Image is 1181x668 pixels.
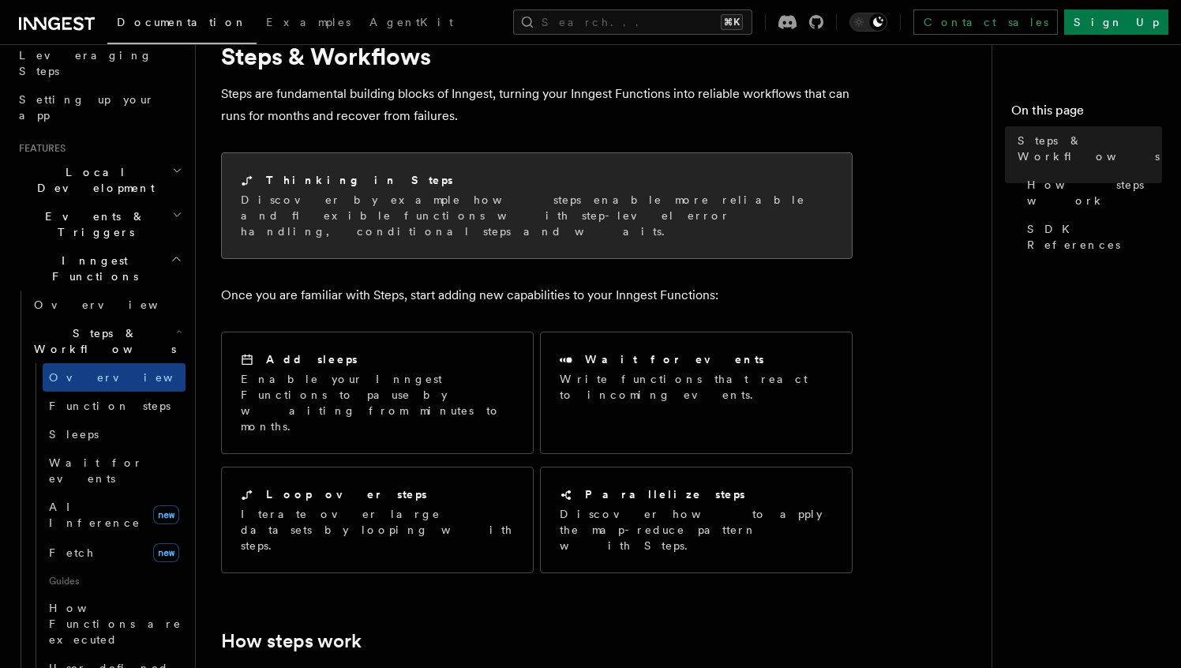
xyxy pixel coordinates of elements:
[49,546,95,559] span: Fetch
[585,351,764,367] h2: Wait for events
[585,486,745,502] h2: Parallelize steps
[153,505,179,524] span: new
[43,448,186,493] a: Wait for events
[13,164,172,196] span: Local Development
[13,41,186,85] a: Leveraging Steps
[43,363,186,392] a: Overview
[49,400,171,412] span: Function steps
[13,142,66,155] span: Features
[221,83,853,127] p: Steps are fundamental building blocks of Inngest, turning your Inngest Functions into reliable wo...
[1018,133,1162,164] span: Steps & Workflows
[43,493,186,537] a: AI Inferencenew
[13,246,186,291] button: Inngest Functions
[221,467,534,573] a: Loop over stepsIterate over large datasets by looping with steps.
[43,569,186,594] span: Guides
[849,13,887,32] button: Toggle dark mode
[49,371,212,384] span: Overview
[221,42,853,70] h1: Steps & Workflows
[721,14,743,30] kbd: ⌘K
[28,319,186,363] button: Steps & Workflows
[13,85,186,129] a: Setting up your app
[13,253,171,284] span: Inngest Functions
[221,630,362,652] a: How steps work
[1011,101,1162,126] h4: On this page
[513,9,752,35] button: Search...⌘K
[241,192,833,239] p: Discover by example how steps enable more reliable and flexible functions with step-level error h...
[266,172,453,188] h2: Thinking in Steps
[49,602,182,646] span: How Functions are executed
[221,152,853,259] a: Thinking in StepsDiscover by example how steps enable more reliable and flexible functions with s...
[241,506,514,554] p: Iterate over large datasets by looping with steps.
[153,543,179,562] span: new
[117,16,247,28] span: Documentation
[221,332,534,454] a: Add sleepsEnable your Inngest Functions to pause by waiting from minutes to months.
[266,16,351,28] span: Examples
[1021,171,1162,215] a: How steps work
[560,371,833,403] p: Write functions that react to incoming events.
[19,49,152,77] span: Leveraging Steps
[43,537,186,569] a: Fetchnew
[13,208,172,240] span: Events & Triggers
[28,325,176,357] span: Steps & Workflows
[1027,221,1162,253] span: SDK References
[241,371,514,434] p: Enable your Inngest Functions to pause by waiting from minutes to months.
[28,291,186,319] a: Overview
[107,5,257,44] a: Documentation
[49,501,141,529] span: AI Inference
[43,420,186,448] a: Sleeps
[1027,177,1162,208] span: How steps work
[266,486,427,502] h2: Loop over steps
[19,93,155,122] span: Setting up your app
[257,5,360,43] a: Examples
[1011,126,1162,171] a: Steps & Workflows
[221,284,853,306] p: Once you are familiar with Steps, start adding new capabilities to your Inngest Functions:
[540,467,853,573] a: Parallelize stepsDiscover how to apply the map-reduce pattern with Steps.
[1064,9,1168,35] a: Sign Up
[369,16,453,28] span: AgentKit
[13,158,186,202] button: Local Development
[266,351,358,367] h2: Add sleeps
[13,202,186,246] button: Events & Triggers
[34,298,197,311] span: Overview
[49,456,143,485] span: Wait for events
[360,5,463,43] a: AgentKit
[540,332,853,454] a: Wait for eventsWrite functions that react to incoming events.
[49,428,99,441] span: Sleeps
[43,392,186,420] a: Function steps
[913,9,1058,35] a: Contact sales
[43,594,186,654] a: How Functions are executed
[1021,215,1162,259] a: SDK References
[560,506,833,554] p: Discover how to apply the map-reduce pattern with Steps.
